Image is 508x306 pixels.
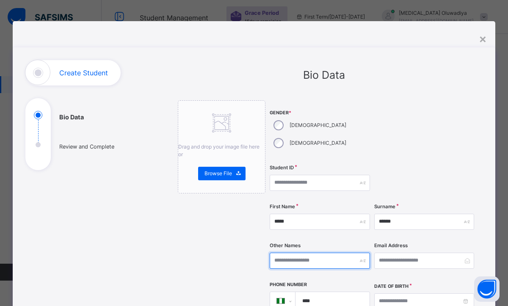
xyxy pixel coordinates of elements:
label: First Name [270,203,295,210]
label: [DEMOGRAPHIC_DATA] [290,139,346,147]
label: [DEMOGRAPHIC_DATA] [290,121,346,129]
div: × [479,30,487,47]
label: Student ID [270,164,294,171]
h1: Create Student [59,69,108,76]
label: Email Address [374,242,408,249]
div: Drag and drop your image file here orBrowse File [178,100,265,193]
label: Surname [374,203,395,210]
span: Drag and drop your image file here or [178,143,260,157]
span: Browse File [204,170,232,177]
span: Gender [270,110,370,116]
label: Phone Number [270,281,307,288]
button: Open asap [474,276,500,302]
label: Date of Birth [374,283,409,290]
span: Bio Data [303,69,345,81]
label: Other Names [270,242,301,249]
